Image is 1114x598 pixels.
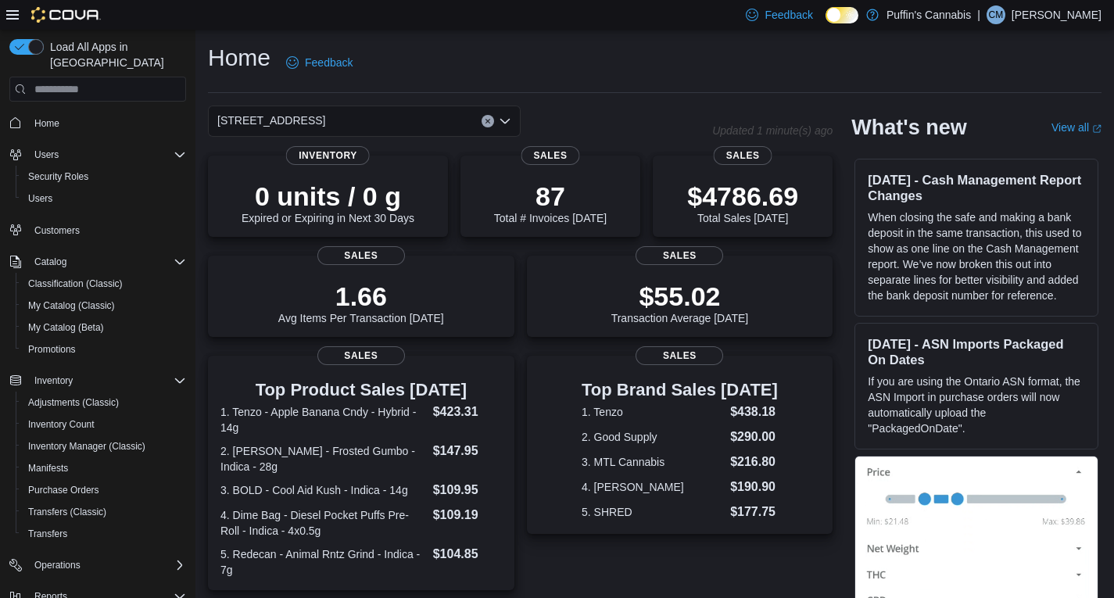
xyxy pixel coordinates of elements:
[851,115,966,140] h2: What's new
[34,149,59,161] span: Users
[28,484,99,496] span: Purchase Orders
[28,506,106,518] span: Transfers (Classic)
[28,299,115,312] span: My Catalog (Classic)
[3,251,192,273] button: Catalog
[730,478,778,496] dd: $190.90
[22,318,110,337] a: My Catalog (Beta)
[16,435,192,457] button: Inventory Manager (Classic)
[482,115,494,127] button: Clear input
[3,554,192,576] button: Operations
[687,181,798,212] p: $4786.69
[28,145,65,164] button: Users
[28,371,79,390] button: Inventory
[220,381,502,399] h3: Top Product Sales [DATE]
[868,336,1085,367] h3: [DATE] - ASN Imports Packaged On Dates
[730,503,778,521] dd: $177.75
[22,503,113,521] a: Transfers (Classic)
[16,414,192,435] button: Inventory Count
[611,281,749,324] div: Transaction Average [DATE]
[220,546,427,578] dt: 5. Redecan - Animal Rntz Grind - Indica - 7g
[220,482,427,498] dt: 3. BOLD - Cool Aid Kush - Indica - 14g
[22,393,125,412] a: Adjustments (Classic)
[16,295,192,317] button: My Catalog (Classic)
[16,457,192,479] button: Manifests
[317,246,405,265] span: Sales
[433,442,502,460] dd: $147.95
[582,429,724,445] dt: 2. Good Supply
[220,404,427,435] dt: 1. Tenzo - Apple Banana Cndy - Hybrid - 14g
[887,5,971,24] p: Puffin's Cannabis
[636,246,723,265] span: Sales
[22,274,129,293] a: Classification (Classic)
[317,346,405,365] span: Sales
[22,340,82,359] a: Promotions
[28,278,123,290] span: Classification (Classic)
[433,403,502,421] dd: $423.31
[22,318,186,337] span: My Catalog (Beta)
[280,47,359,78] a: Feedback
[16,392,192,414] button: Adjustments (Classic)
[433,545,502,564] dd: $104.85
[433,481,502,500] dd: $109.95
[28,192,52,205] span: Users
[28,145,186,164] span: Users
[582,381,778,399] h3: Top Brand Sales [DATE]
[22,437,152,456] a: Inventory Manager (Classic)
[16,479,192,501] button: Purchase Orders
[28,371,186,390] span: Inventory
[714,146,772,165] span: Sales
[826,7,858,23] input: Dark Mode
[16,501,192,523] button: Transfers (Classic)
[28,556,186,575] span: Operations
[28,440,145,453] span: Inventory Manager (Classic)
[28,556,87,575] button: Operations
[636,346,723,365] span: Sales
[22,481,106,500] a: Purchase Orders
[582,454,724,470] dt: 3. MTL Cannabis
[16,523,192,545] button: Transfers
[22,167,186,186] span: Security Roles
[220,443,427,474] dt: 2. [PERSON_NAME] - Frosted Gumbo - Indica - 28g
[28,321,104,334] span: My Catalog (Beta)
[521,146,580,165] span: Sales
[1092,124,1101,134] svg: External link
[22,393,186,412] span: Adjustments (Classic)
[494,181,607,212] p: 87
[16,317,192,338] button: My Catalog (Beta)
[582,504,724,520] dt: 5. SHRED
[22,296,186,315] span: My Catalog (Classic)
[28,462,68,474] span: Manifests
[712,124,833,137] p: Updated 1 minute(s) ago
[730,428,778,446] dd: $290.00
[28,252,73,271] button: Catalog
[28,343,76,356] span: Promotions
[31,7,101,23] img: Cova
[22,340,186,359] span: Promotions
[28,113,186,132] span: Home
[868,172,1085,203] h3: [DATE] - Cash Management Report Changes
[16,338,192,360] button: Promotions
[3,144,192,166] button: Users
[28,221,86,240] a: Customers
[34,374,73,387] span: Inventory
[22,437,186,456] span: Inventory Manager (Classic)
[22,296,121,315] a: My Catalog (Classic)
[499,115,511,127] button: Open list of options
[433,506,502,525] dd: $109.19
[687,181,798,224] div: Total Sales [DATE]
[16,273,192,295] button: Classification (Classic)
[3,111,192,134] button: Home
[3,219,192,242] button: Customers
[286,146,370,165] span: Inventory
[34,224,80,237] span: Customers
[28,528,67,540] span: Transfers
[28,220,186,240] span: Customers
[22,274,186,293] span: Classification (Classic)
[22,189,59,208] a: Users
[989,5,1004,24] span: CM
[28,396,119,409] span: Adjustments (Classic)
[987,5,1005,24] div: Curtis Muir
[28,170,88,183] span: Security Roles
[22,167,95,186] a: Security Roles
[22,459,186,478] span: Manifests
